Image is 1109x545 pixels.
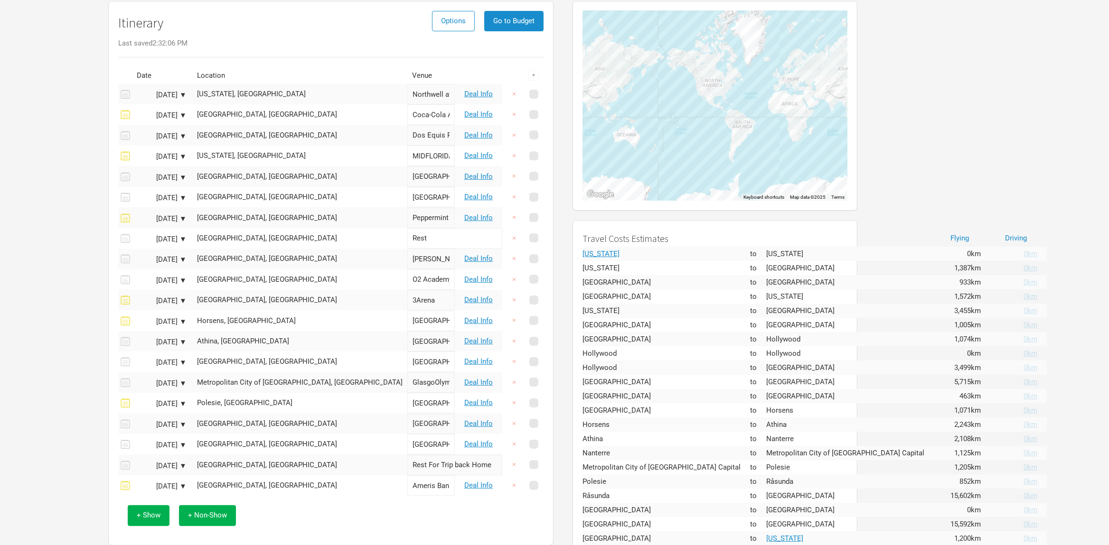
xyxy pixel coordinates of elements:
[503,166,525,186] button: ×
[197,482,403,489] div: Atlanta, United States
[1024,363,1037,372] span: 0km
[766,346,934,360] td: Hollywood
[134,236,187,243] div: [DATE] ▼
[794,88,798,92] div: Olympic Stadium Athens, Greece, Athina, Greece
[750,375,766,389] td: to
[503,414,525,434] button: ×
[118,16,163,30] h1: Itinerary
[990,265,1037,272] a: Change Travel Calculation Type To Driving
[407,67,455,84] th: Venue
[1024,506,1037,514] span: 0km
[197,91,403,98] div: New York, United States
[441,17,466,25] span: Options
[407,434,455,454] input: AAMI Park
[503,125,525,146] button: ×
[954,463,981,471] span: 1,205km
[583,275,750,289] td: [GEOGRAPHIC_DATA]
[583,474,750,489] td: Polesie
[831,194,845,200] a: Terms
[197,276,403,283] div: London, United Kingdom
[464,419,493,428] a: Deal Info
[954,335,981,343] span: 1,074km
[583,460,750,474] td: Metropolitan City of [GEOGRAPHIC_DATA] Capital
[407,249,455,269] input: Rogers Stadium,
[407,414,455,434] input: Strawberry Arena
[197,173,403,180] div: San Diego, United States
[990,250,1037,258] a: Change Travel Calculation Type To Driving
[407,290,455,310] input: 3Arena
[134,153,187,160] div: [DATE] ▼
[192,67,407,84] th: Location
[197,111,403,118] div: Birmingham, United States
[990,307,1037,314] a: Change Travel Calculation Type To Driving
[990,435,1037,443] a: Change Travel Calculation Type To Driving
[954,363,981,372] span: 3,499km
[464,254,493,263] a: Deal Info
[784,70,788,74] div: North Stern Arena Horsens, Horsens, Denmark
[950,520,981,528] span: 15,592km
[1024,534,1037,543] span: 0km
[750,304,766,318] td: to
[766,489,934,503] td: [GEOGRAPHIC_DATA]
[464,110,493,119] a: Deal Info
[766,375,934,389] td: [GEOGRAPHIC_DATA]
[464,296,493,304] a: Deal Info
[766,474,934,489] td: Råsunda
[464,151,493,160] a: Deal Info
[585,188,616,201] img: Google
[786,84,790,88] div: GlasgoOlympic Stadium of Rome, Rome, Metropolitan City of Rome Capital, Italy
[583,503,750,517] td: [GEOGRAPHIC_DATA]
[1024,306,1037,315] span: 0km
[134,277,187,284] div: [DATE] ▼
[503,351,525,372] button: ×
[990,364,1037,371] a: Change Travel Calculation Type To Driving
[134,174,187,181] div: [DATE] ▼
[464,172,493,181] a: Deal Info
[959,392,981,400] span: 463km
[1024,378,1037,386] span: 0km
[134,380,187,387] div: [DATE] ▼
[750,474,766,489] td: to
[766,389,934,403] td: [GEOGRAPHIC_DATA]
[750,332,766,346] td: to
[750,403,766,417] td: to
[1024,463,1037,471] span: 0km
[773,73,777,76] div: 3Arena, Dublin, Ireland
[407,208,455,228] input: Peppermint Club VIP
[503,434,525,454] button: ×
[407,372,455,393] input: GlasgoOlympic Stadium of Rome, Rome
[464,481,493,490] a: Deal Info
[990,478,1037,485] a: Change Travel Calculation Type To Driving
[583,304,750,318] td: [US_STATE]
[766,417,934,432] td: Athina
[723,96,726,100] div: MIDFLORIDA Credit Union Amphitheatre, Florida, United States
[959,477,981,486] span: 852km
[750,247,766,261] td: to
[750,389,766,403] td: to
[197,235,403,242] div: Hollywood, United States
[583,261,750,275] td: [US_STATE]
[407,166,455,187] input: North Island Credit Union Amphitheatre
[503,310,525,331] button: ×
[705,90,709,94] div: Isleta Amphitheater, Albuquerque, United States
[197,214,403,222] div: Hollywood, United States
[407,393,455,413] input: Atlas Arena
[583,346,750,360] td: Hollywood
[583,289,750,304] td: [GEOGRAPHIC_DATA]
[407,187,455,207] input: Isleta Amphitheater
[1024,449,1037,457] span: 0km
[1024,321,1037,329] span: 0km
[585,188,616,201] a: Open this area in Google Maps (opens a new window)
[990,322,1037,329] a: Change Travel Calculation Type To Driving
[134,112,187,119] div: [DATE] ▼
[766,289,934,304] td: [US_STATE]
[750,318,766,332] td: to
[407,475,455,496] input: Ameris Bank Amphitheatre End of Tour
[750,261,766,275] td: to
[766,403,934,417] td: Horsens
[464,90,493,98] a: Deal Info
[990,336,1037,343] a: Change Travel Calculation Type To Driving
[132,67,189,84] th: Date
[197,194,403,201] div: Albuquerque, United States
[134,133,187,140] div: [DATE] ▼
